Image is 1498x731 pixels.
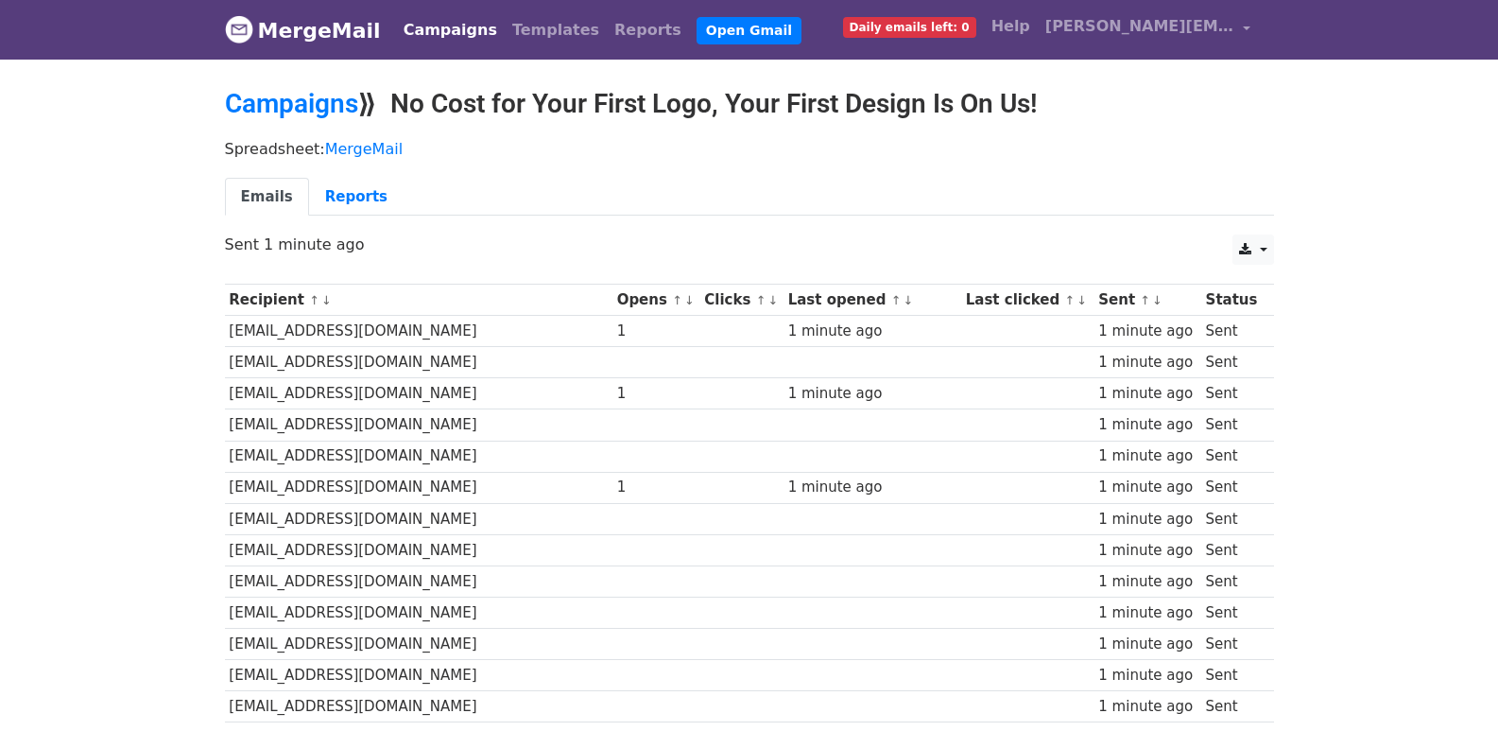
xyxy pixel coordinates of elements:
[672,293,682,307] a: ↑
[843,17,976,38] span: Daily emails left: 0
[700,285,783,316] th: Clicks
[225,472,612,503] td: [EMAIL_ADDRESS][DOMAIN_NAME]
[225,88,1274,120] h2: ⟫ No Cost for Your First Logo, Your First Design Is On Us!
[225,598,612,629] td: [EMAIL_ADDRESS][DOMAIN_NAME]
[617,321,696,342] div: 1
[225,178,309,217] a: Emails
[783,285,961,316] th: Last opened
[617,383,696,405] div: 1
[684,293,695,307] a: ↓
[1201,472,1265,503] td: Sent
[225,660,612,691] td: [EMAIL_ADDRESS][DOMAIN_NAME]
[225,566,612,597] td: [EMAIL_ADDRESS][DOMAIN_NAME]
[903,293,913,307] a: ↓
[1045,15,1234,38] span: [PERSON_NAME][EMAIL_ADDRESS][DOMAIN_NAME]
[788,383,957,405] div: 1 minute ago
[617,477,696,498] div: 1
[612,285,700,316] th: Opens
[225,629,612,660] td: [EMAIL_ADDRESS][DOMAIN_NAME]
[835,8,984,45] a: Daily emails left: 0
[767,293,778,307] a: ↓
[309,178,404,217] a: Reports
[309,293,319,307] a: ↑
[225,378,612,409] td: [EMAIL_ADDRESS][DOMAIN_NAME]
[788,321,957,342] div: 1 minute ago
[788,477,957,498] div: 1 minute ago
[1201,316,1265,347] td: Sent
[225,347,612,378] td: [EMAIL_ADDRESS][DOMAIN_NAME]
[1201,285,1265,316] th: Status
[225,316,612,347] td: [EMAIL_ADDRESS][DOMAIN_NAME]
[396,11,505,49] a: Campaigns
[225,691,612,722] td: [EMAIL_ADDRESS][DOMAIN_NAME]
[1098,571,1197,593] div: 1 minute ago
[756,293,766,307] a: ↑
[1201,378,1265,409] td: Sent
[1098,634,1197,655] div: 1 minute ago
[225,503,612,534] td: [EMAIL_ADDRESS][DOMAIN_NAME]
[1201,660,1265,691] td: Sent
[1152,293,1162,307] a: ↓
[891,293,902,307] a: ↑
[1403,640,1498,731] iframe: Chat Widget
[321,293,332,307] a: ↓
[1201,503,1265,534] td: Sent
[1098,445,1197,467] div: 1 minute ago
[1076,293,1087,307] a: ↓
[1094,285,1201,316] th: Sent
[1201,534,1265,566] td: Sent
[961,285,1094,316] th: Last clicked
[225,285,612,316] th: Recipient
[225,441,612,472] td: [EMAIL_ADDRESS][DOMAIN_NAME]
[1201,347,1265,378] td: Sent
[225,15,253,44] img: MergeMail logo
[505,11,607,49] a: Templates
[1098,696,1197,718] div: 1 minute ago
[225,10,381,50] a: MergeMail
[1065,293,1076,307] a: ↑
[325,140,403,158] a: MergeMail
[225,88,358,119] a: Campaigns
[1201,409,1265,441] td: Sent
[1201,441,1265,472] td: Sent
[1201,566,1265,597] td: Sent
[225,409,612,441] td: [EMAIL_ADDRESS][DOMAIN_NAME]
[225,534,612,566] td: [EMAIL_ADDRESS][DOMAIN_NAME]
[1098,602,1197,624] div: 1 minute ago
[1201,691,1265,722] td: Sent
[1098,352,1197,374] div: 1 minute ago
[1201,598,1265,629] td: Sent
[1098,509,1197,531] div: 1 minute ago
[1201,629,1265,660] td: Sent
[697,17,801,44] a: Open Gmail
[1098,540,1197,562] div: 1 minute ago
[984,8,1038,45] a: Help
[225,235,1274,254] p: Sent 1 minute ago
[1098,477,1197,498] div: 1 minute ago
[1098,665,1197,687] div: 1 minute ago
[1140,293,1150,307] a: ↑
[225,139,1274,159] p: Spreadsheet:
[1098,383,1197,405] div: 1 minute ago
[1098,321,1197,342] div: 1 minute ago
[1038,8,1259,52] a: [PERSON_NAME][EMAIL_ADDRESS][DOMAIN_NAME]
[607,11,689,49] a: Reports
[1098,414,1197,436] div: 1 minute ago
